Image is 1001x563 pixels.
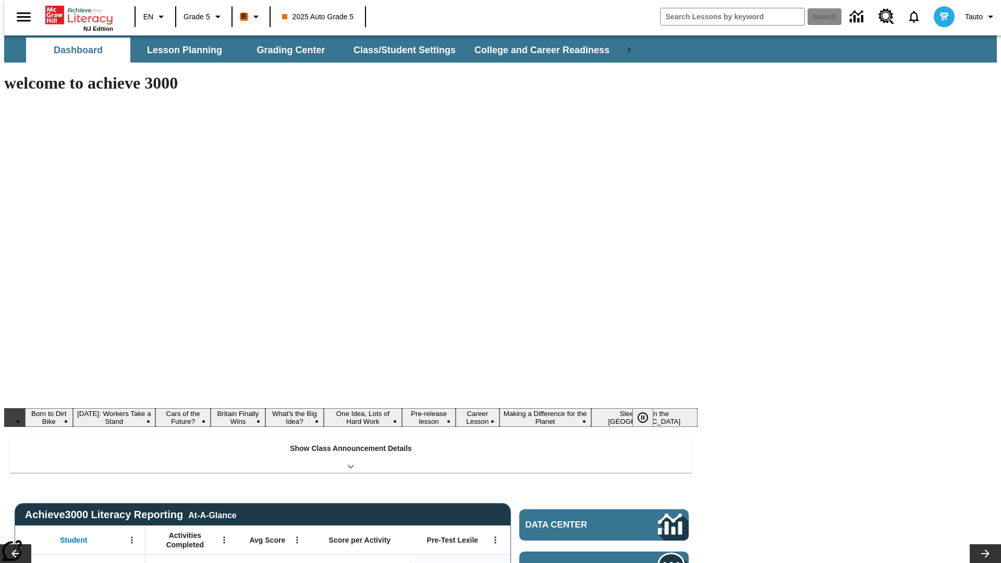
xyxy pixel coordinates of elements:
p: Show Class Announcement Details [290,443,412,454]
button: Slide 8 Career Lesson [456,408,499,427]
button: Lesson carousel, Next [970,544,1001,563]
button: Slide 6 One Idea, Lots of Hard Work [324,408,402,427]
span: Tauto [965,11,983,22]
img: avatar image [934,6,955,27]
button: Slide 5 What's the Big Idea? [265,408,324,427]
button: Dashboard [26,38,130,63]
button: Language: EN, Select a language [139,7,172,26]
h1: welcome to achieve 3000 [4,74,698,93]
a: Data Center [519,509,689,541]
button: Open Menu [216,532,232,548]
button: College and Career Readiness [466,38,618,63]
button: Slide 7 Pre-release lesson [402,408,456,427]
button: Slide 3 Cars of the Future? [155,408,211,427]
button: Lesson Planning [132,38,237,63]
div: Pause [632,408,664,427]
span: Data Center [526,520,623,530]
button: Select a new avatar [927,3,961,30]
div: Home [45,4,113,32]
span: Score per Activity [329,535,391,545]
div: Next Tabs [619,38,640,63]
button: Open Menu [289,532,305,548]
button: Pause [632,408,653,427]
div: Show Class Announcement Details [9,437,692,473]
button: Open Menu [124,532,140,548]
button: Slide 10 Sleepless in the Animal Kingdom [591,408,698,427]
button: Class/Student Settings [345,38,464,63]
button: Open Menu [487,532,503,548]
span: Pre-Test Lexile [427,535,479,545]
button: Open side menu [8,2,39,32]
span: B [241,10,247,23]
button: Profile/Settings [961,7,1001,26]
button: Slide 4 Britain Finally Wins [211,408,265,427]
div: SubNavbar [4,35,997,63]
a: Notifications [900,3,927,30]
a: Home [45,5,113,26]
button: Slide 9 Making a Difference for the Planet [499,408,591,427]
button: Boost Class color is orange. Change class color [236,7,266,26]
div: SubNavbar [25,38,619,63]
a: Resource Center, Will open in new tab [872,3,900,31]
button: Grade: Grade 5, Select a grade [179,7,228,26]
span: Student [60,535,87,545]
span: EN [143,11,153,22]
button: Grading Center [239,38,343,63]
span: 2025 Auto Grade 5 [282,11,354,22]
button: Slide 1 Born to Dirt Bike [25,408,73,427]
span: Grade 5 [184,11,210,22]
button: Slide 2 Labor Day: Workers Take a Stand [73,408,156,427]
input: search field [661,8,804,25]
span: NJ Edition [83,26,113,32]
span: Achieve3000 Literacy Reporting [25,509,237,521]
a: Data Center [844,3,872,31]
span: Avg Score [249,535,285,545]
span: Activities Completed [151,531,219,549]
div: At-A-Glance [188,509,236,520]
